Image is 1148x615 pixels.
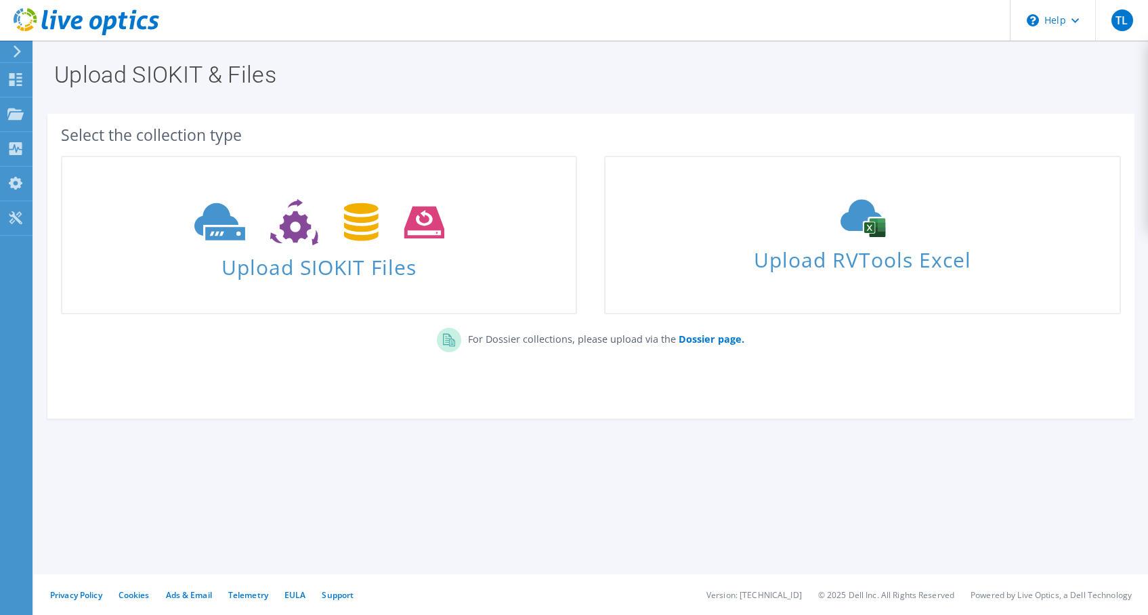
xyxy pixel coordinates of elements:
a: Cookies [119,589,150,601]
span: Upload RVTools Excel [605,242,1119,271]
svg: \n [1027,14,1039,26]
a: Support [322,589,354,601]
span: Upload SIOKIT Files [62,249,576,278]
a: Privacy Policy [50,589,102,601]
p: For Dossier collections, please upload via the [461,328,744,347]
li: Version: [TECHNICAL_ID] [706,589,802,601]
a: Upload RVTools Excel [604,156,1120,314]
b: Dossier page. [679,333,744,345]
a: Upload SIOKIT Files [61,156,577,314]
li: Powered by Live Optics, a Dell Technology [971,589,1132,601]
a: Dossier page. [676,333,744,345]
h1: Upload SIOKIT & Files [54,63,1121,86]
div: Select the collection type [61,127,1121,142]
span: TL [1111,9,1133,31]
li: © 2025 Dell Inc. All Rights Reserved [818,589,954,601]
a: EULA [284,589,305,601]
a: Telemetry [228,589,268,601]
a: Ads & Email [166,589,212,601]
